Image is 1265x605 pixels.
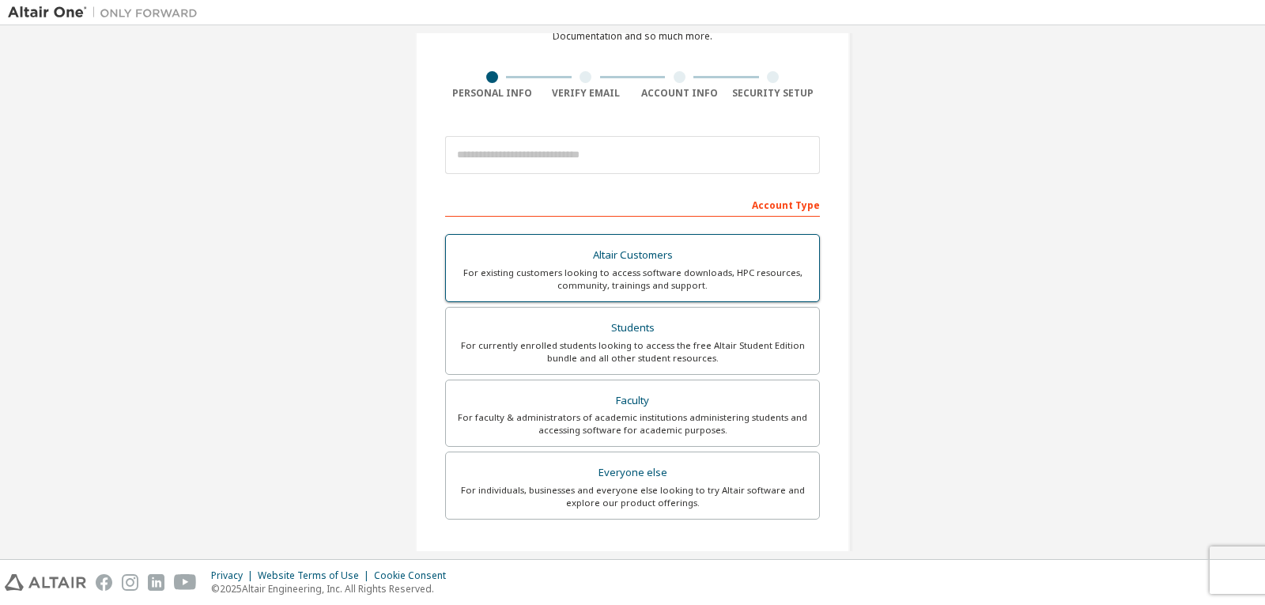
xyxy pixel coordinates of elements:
img: instagram.svg [122,574,138,591]
div: Personal Info [445,87,539,100]
img: Altair One [8,5,206,21]
div: Verify Email [539,87,633,100]
p: © 2025 Altair Engineering, Inc. All Rights Reserved. [211,582,455,596]
div: For individuals, businesses and everyone else looking to try Altair software and explore our prod... [455,484,810,509]
img: youtube.svg [174,574,197,591]
div: Altair Customers [455,244,810,267]
div: For faculty & administrators of academic institutions administering students and accessing softwa... [455,411,810,437]
div: Your Profile [445,543,820,569]
img: altair_logo.svg [5,574,86,591]
div: Faculty [455,390,810,412]
div: Website Terms of Use [258,569,374,582]
div: Cookie Consent [374,569,455,582]
div: Privacy [211,569,258,582]
div: For currently enrolled students looking to access the free Altair Student Edition bundle and all ... [455,339,810,365]
div: Account Info [632,87,727,100]
div: Account Type [445,191,820,217]
div: Security Setup [727,87,821,100]
div: For existing customers looking to access software downloads, HPC resources, community, trainings ... [455,267,810,292]
img: facebook.svg [96,574,112,591]
img: linkedin.svg [148,574,164,591]
div: Everyone else [455,462,810,484]
div: Students [455,317,810,339]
